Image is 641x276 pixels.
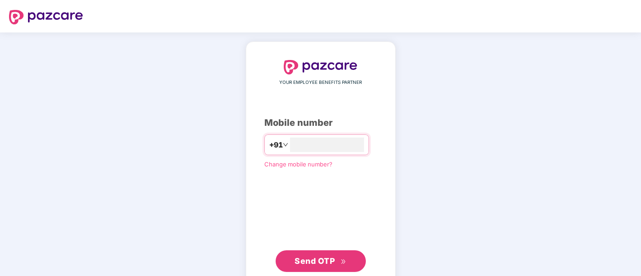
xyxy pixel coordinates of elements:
span: Send OTP [295,256,335,266]
a: Change mobile number? [264,161,332,168]
img: logo [9,10,83,24]
div: Mobile number [264,116,377,130]
span: +91 [269,139,283,151]
span: down [283,142,288,147]
button: Send OTPdouble-right [276,250,366,272]
span: double-right [341,259,346,265]
img: logo [284,60,358,74]
span: YOUR EMPLOYEE BENEFITS PARTNER [279,79,362,86]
